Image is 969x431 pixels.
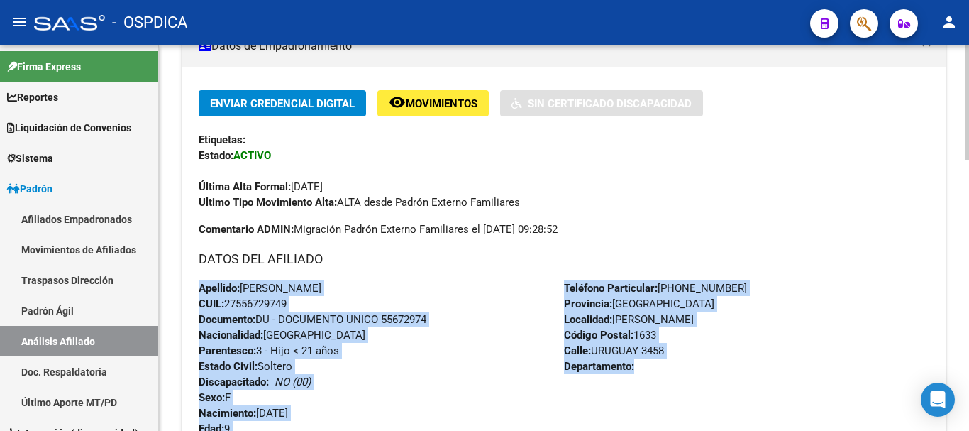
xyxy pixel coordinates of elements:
span: Reportes [7,89,58,105]
strong: ACTIVO [233,149,271,162]
span: Liquidación de Convenios [7,120,131,136]
span: [DATE] [199,407,288,420]
span: Firma Express [7,59,81,75]
strong: Documento: [199,313,255,326]
strong: CUIL: [199,298,224,310]
span: Sistema [7,151,53,166]
strong: Teléfono Particular: [564,282,658,295]
span: [GEOGRAPHIC_DATA] [199,329,365,342]
div: Open Intercom Messenger [921,383,955,417]
mat-panel-title: Datos de Empadronamiento [199,38,912,54]
mat-icon: menu [11,13,28,31]
button: Enviar Credencial Digital [199,90,366,116]
mat-icon: person [941,13,958,31]
strong: Etiquetas: [199,133,245,146]
mat-icon: remove_red_eye [389,94,406,111]
i: NO (00) [275,376,311,388]
span: Enviar Credencial Digital [210,97,355,110]
span: - OSPDICA [112,7,187,38]
strong: Calle: [564,344,591,357]
span: 1633 [564,329,656,342]
span: [PHONE_NUMBER] [564,282,747,295]
button: Sin Certificado Discapacidad [500,90,703,116]
span: URUGUAY 3458 [564,344,664,357]
strong: Discapacitado: [199,376,269,388]
span: 3 - Hijo < 21 años [199,344,339,357]
span: Movimientos [406,97,477,110]
strong: Sexo: [199,391,225,404]
span: Soltero [199,360,292,373]
span: 27556729749 [199,298,287,310]
strong: Localidad: [564,313,612,326]
span: Padrón [7,181,52,197]
strong: Nacimiento: [199,407,256,420]
strong: Parentesco: [199,344,256,357]
h3: DATOS DEL AFILIADO [199,249,929,269]
mat-expansion-panel-header: Datos de Empadronamiento [182,25,946,67]
span: DU - DOCUMENTO UNICO 55672974 [199,313,426,326]
strong: Código Postal: [564,329,633,342]
span: Migración Padrón Externo Familiares el [DATE] 09:28:52 [199,222,558,237]
button: Movimientos [377,90,489,116]
span: [GEOGRAPHIC_DATA] [564,298,714,310]
strong: Estado Civil: [199,360,258,373]
span: Sin Certificado Discapacidad [528,97,692,110]
strong: Departamento: [564,360,634,373]
strong: Comentario ADMIN: [199,223,294,236]
strong: Estado: [199,149,233,162]
strong: Ultimo Tipo Movimiento Alta: [199,196,337,209]
span: [DATE] [199,180,323,193]
strong: Última Alta Formal: [199,180,291,193]
strong: Provincia: [564,298,612,310]
strong: Apellido: [199,282,240,295]
span: [PERSON_NAME] [564,313,694,326]
strong: Nacionalidad: [199,329,263,342]
span: F [199,391,231,404]
span: [PERSON_NAME] [199,282,321,295]
span: ALTA desde Padrón Externo Familiares [199,196,520,209]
